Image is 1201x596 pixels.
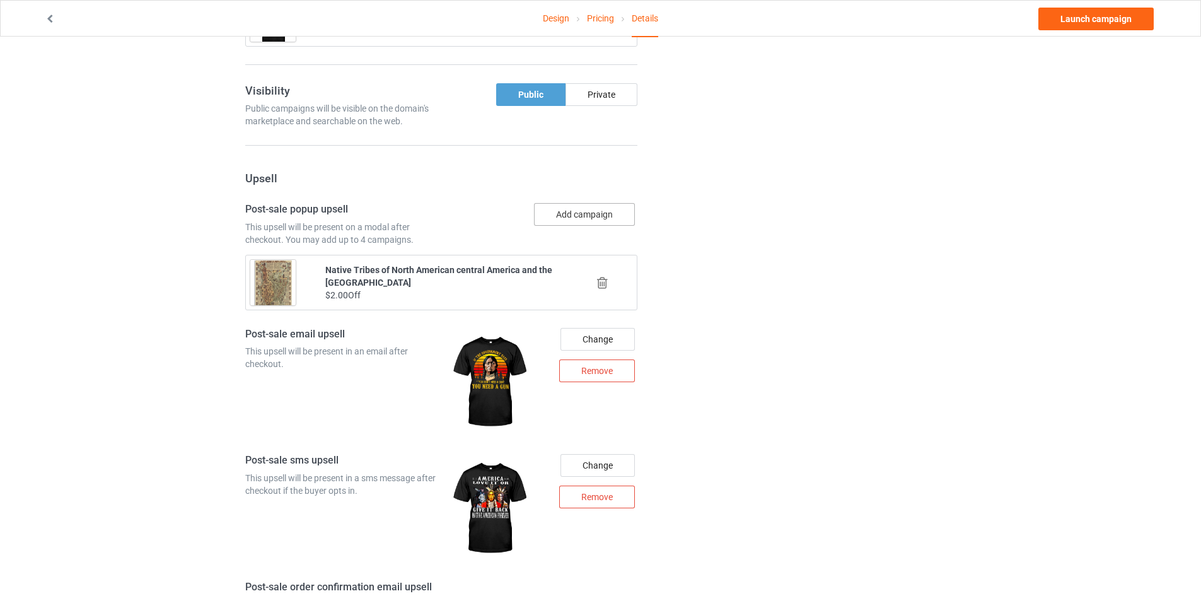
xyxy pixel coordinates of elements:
h3: Visibility [245,83,437,98]
a: Design [543,1,569,36]
div: Private [566,83,637,106]
h3: Upsell [245,171,637,185]
h4: Post-sale sms upsell [245,454,437,467]
div: This upsell will be present in an email after checkout. [245,345,437,370]
div: This upsell will be present on a modal after checkout. You may add up to 4 campaigns. [245,221,437,246]
a: Pricing [587,1,614,36]
div: Change [560,328,635,351]
div: Change [560,454,635,477]
div: $2.00 Off [325,289,557,301]
h4: Post-sale order confirmation email upsell [245,581,437,594]
div: Details [632,1,658,37]
img: regular.jpg [446,454,533,563]
img: regular.jpg [446,328,533,436]
div: Remove [559,486,635,508]
b: Native Tribes of North American central America and the [GEOGRAPHIC_DATA] [325,265,552,288]
button: Add campaign [534,203,635,226]
h4: Post-sale email upsell [245,328,437,341]
div: Remove [559,359,635,382]
div: This upsell will be present in a sms message after checkout if the buyer opts in. [245,472,437,497]
div: Public campaigns will be visible on the domain's marketplace and searchable on the web. [245,102,437,127]
h4: Post-sale popup upsell [245,203,437,216]
a: Launch campaign [1038,8,1154,30]
div: Public [496,83,566,106]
